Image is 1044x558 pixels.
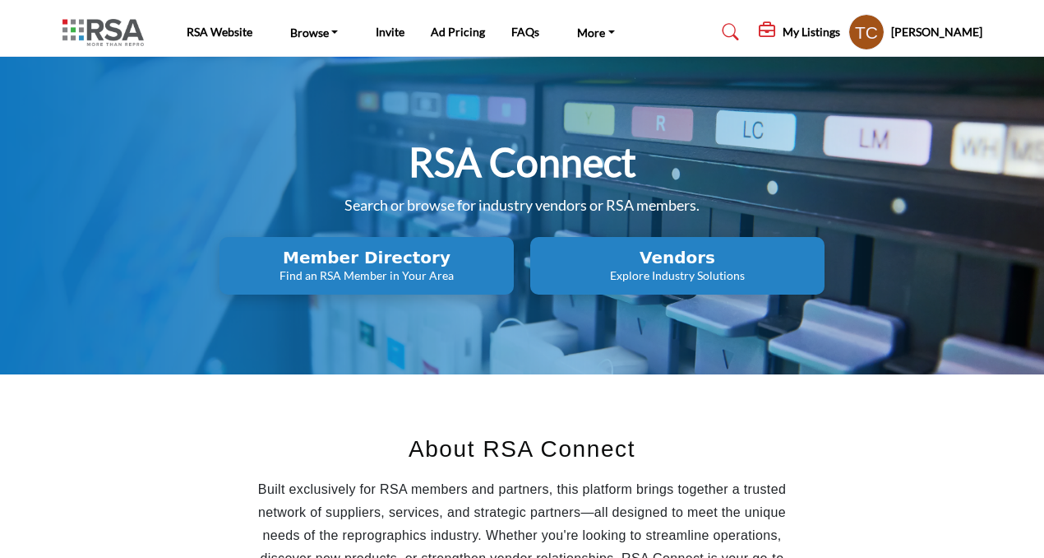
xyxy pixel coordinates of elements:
[891,24,982,40] h5: [PERSON_NAME]
[224,267,509,284] p: Find an RSA Member in Your Area
[219,237,514,295] button: Member Directory Find an RSA Member in Your Area
[848,14,885,50] button: Show hide supplier dropdown
[409,137,636,188] h1: RSA Connect
[431,25,485,39] a: Ad Pricing
[511,25,539,39] a: FAQs
[376,25,404,39] a: Invite
[535,267,820,284] p: Explore Industry Solutions
[783,25,840,40] h5: My Listings
[256,432,789,467] h2: About RSA Connect
[62,19,152,46] img: Site Logo
[759,22,840,42] div: My Listings
[224,248,509,267] h2: Member Directory
[535,248,820,267] h2: Vendors
[187,25,252,39] a: RSA Website
[344,196,700,214] span: Search or browse for industry vendors or RSA members.
[279,21,350,44] a: Browse
[566,21,626,44] a: More
[530,237,825,295] button: Vendors Explore Industry Solutions
[706,19,750,45] a: Search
